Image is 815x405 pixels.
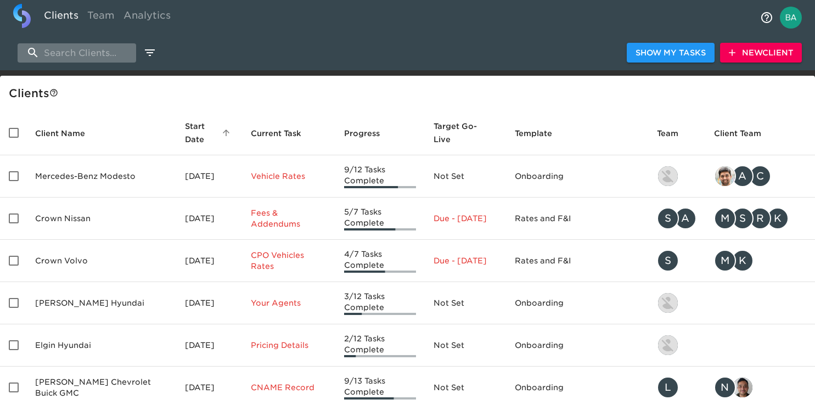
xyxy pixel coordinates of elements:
[720,43,802,63] button: NewClient
[657,250,696,272] div: savannah@roadster.com
[732,250,754,272] div: K
[251,127,316,140] span: Current Task
[657,250,679,272] div: S
[26,324,176,367] td: Elgin Hyundai
[251,250,326,272] p: CPO Vehicles Rates
[335,155,425,198] td: 9/12 Tasks Complete
[636,46,706,60] span: Show My Tasks
[13,4,31,28] img: logo
[26,198,176,240] td: Crown Nissan
[26,282,176,324] td: [PERSON_NAME] Hyundai
[49,88,58,97] svg: This is a list of all of your clients and clients shared with you
[176,240,242,282] td: [DATE]
[657,292,696,314] div: kevin.lo@roadster.com
[119,4,175,31] a: Analytics
[657,376,679,398] div: L
[715,166,735,186] img: sandeep@simplemnt.com
[732,165,754,187] div: A
[335,240,425,282] td: 4/7 Tasks Complete
[335,282,425,324] td: 3/12 Tasks Complete
[176,198,242,240] td: [DATE]
[140,43,159,62] button: edit
[434,120,482,146] span: Calculated based on the start date and the duration of all Tasks contained in this Hub.
[83,4,119,31] a: Team
[657,207,679,229] div: S
[506,324,648,367] td: Onboarding
[434,120,497,146] span: Target Go-Live
[506,240,648,282] td: Rates and F&I
[434,213,497,224] p: Due - [DATE]
[251,382,326,393] p: CNAME Record
[515,127,566,140] span: Template
[657,376,696,398] div: leland@roadster.com
[658,166,678,186] img: kevin.lo@roadster.com
[658,293,678,313] img: kevin.lo@roadster.com
[714,250,736,272] div: M
[251,340,326,351] p: Pricing Details
[425,282,505,324] td: Not Set
[425,155,505,198] td: Not Set
[506,282,648,324] td: Onboarding
[714,376,736,398] div: N
[251,127,301,140] span: This is the next Task in this Hub that should be completed
[26,155,176,198] td: Mercedes-Benz Modesto
[425,324,505,367] td: Not Set
[251,297,326,308] p: Your Agents
[35,127,99,140] span: Client Name
[627,43,715,63] button: Show My Tasks
[251,207,326,229] p: Fees & Addendums
[176,324,242,367] td: [DATE]
[749,165,771,187] div: C
[657,127,693,140] span: Team
[749,207,771,229] div: R
[335,198,425,240] td: 5/7 Tasks Complete
[658,335,678,355] img: kevin.lo@roadster.com
[657,334,696,356] div: kevin.lo@roadster.com
[335,324,425,367] td: 2/12 Tasks Complete
[767,207,789,229] div: K
[714,376,806,398] div: nikko.foster@roadster.com, sai@simplemnt.com
[714,127,775,140] span: Client Team
[733,378,752,397] img: sai@simplemnt.com
[714,207,736,229] div: M
[40,4,83,31] a: Clients
[732,207,754,229] div: S
[729,46,793,60] span: New Client
[714,250,806,272] div: mcooley@crowncars.com, kwilson@crowncars.com
[176,282,242,324] td: [DATE]
[185,120,233,146] span: Start Date
[714,207,806,229] div: mcooley@crowncars.com, sparent@crowncars.com, rrobins@crowncars.com, kwilson@crowncars.com
[251,171,326,182] p: Vehicle Rates
[675,207,696,229] div: A
[657,207,696,229] div: savannah@roadster.com, austin@roadster.com
[434,255,497,266] p: Due - [DATE]
[176,155,242,198] td: [DATE]
[714,165,806,187] div: sandeep@simplemnt.com, angelique.nurse@roadster.com, clayton.mandel@roadster.com
[26,240,176,282] td: Crown Volvo
[780,7,802,29] img: Profile
[506,198,648,240] td: Rates and F&I
[506,155,648,198] td: Onboarding
[657,165,696,187] div: kevin.lo@roadster.com
[344,127,394,140] span: Progress
[754,4,780,31] button: notifications
[18,43,136,63] input: search
[9,85,811,102] div: Client s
